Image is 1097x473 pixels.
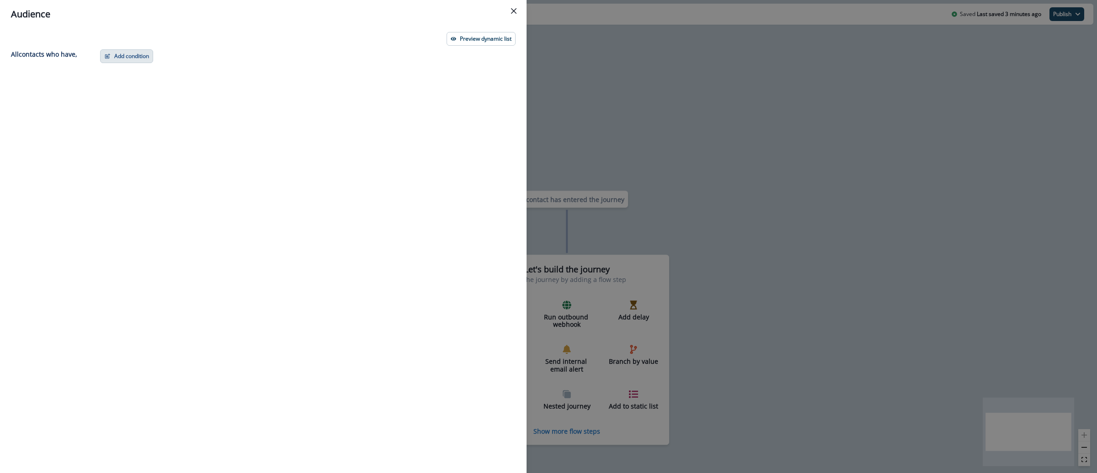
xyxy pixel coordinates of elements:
div: Audience [11,7,516,21]
button: Add condition [100,49,153,63]
p: Preview dynamic list [460,36,511,42]
button: Preview dynamic list [447,32,516,46]
p: All contact s who have, [11,49,77,59]
button: Close [506,4,521,18]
